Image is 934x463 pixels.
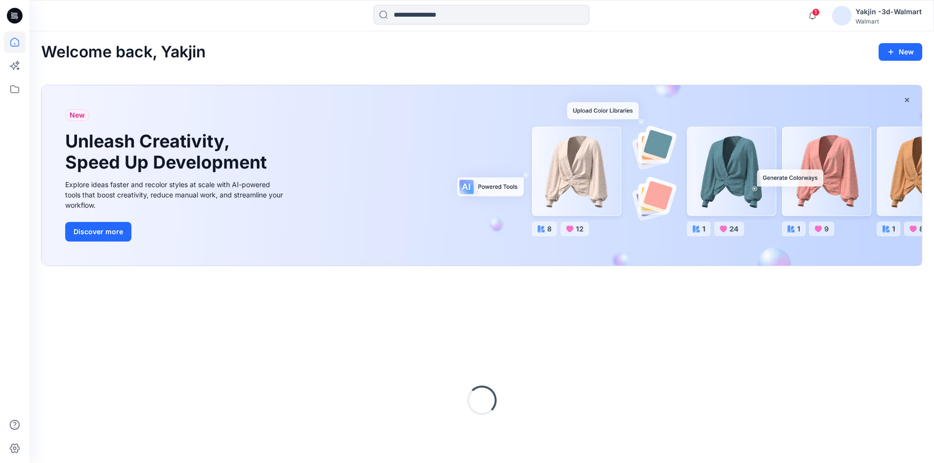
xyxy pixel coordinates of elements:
div: Walmart [856,18,922,25]
h2: Welcome back, Yakjin [41,43,206,61]
button: New [879,43,922,61]
div: Yakjin -3d-Walmart [856,6,922,18]
span: New [70,109,85,121]
button: Discover more [65,222,131,242]
a: Discover more [65,222,286,242]
span: 1 [812,8,820,16]
div: Explore ideas faster and recolor styles at scale with AI-powered tools that boost creativity, red... [65,179,286,210]
img: avatar [832,6,852,25]
h1: Unleash Creativity, Speed Up Development [65,131,271,173]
